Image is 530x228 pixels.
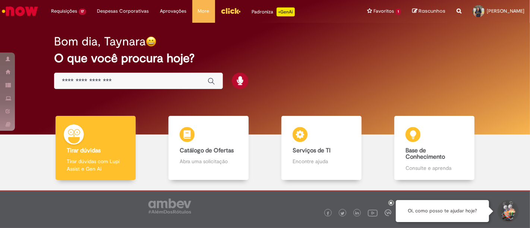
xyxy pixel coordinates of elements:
[180,147,234,154] b: Catálogo de Ofertas
[385,209,391,216] img: logo_footer_workplace.png
[39,116,152,180] a: Tirar dúvidas Tirar dúvidas com Lupi Assist e Gen Ai
[79,9,86,15] span: 17
[152,116,265,180] a: Catálogo de Ofertas Abra uma solicitação
[198,7,209,15] span: More
[341,212,344,215] img: logo_footer_twitter.png
[54,52,476,65] h2: O que você procura hoje?
[277,7,295,16] p: +GenAi
[419,7,445,15] span: Rascunhos
[265,116,378,180] a: Serviços de TI Encontre ajuda
[396,200,489,222] div: Oi, como posso te ajudar hoje?
[97,7,149,15] span: Despesas Corporativas
[406,147,445,161] b: Base de Conhecimento
[221,5,241,16] img: click_logo_yellow_360x200.png
[412,8,445,15] a: Rascunhos
[293,158,350,165] p: Encontre ajuda
[146,36,157,47] img: happy-face.png
[54,35,146,48] h2: Bom dia, Taynara
[395,9,401,15] span: 1
[51,7,77,15] span: Requisições
[67,147,101,154] b: Tirar dúvidas
[368,208,378,218] img: logo_footer_youtube.png
[326,212,330,215] img: logo_footer_facebook.png
[148,199,191,213] img: logo_footer_ambev_rotulo_gray.png
[406,164,463,172] p: Consulte e aprenda
[355,211,359,216] img: logo_footer_linkedin.png
[487,8,524,14] span: [PERSON_NAME]
[252,7,295,16] div: Padroniza
[496,200,519,222] button: Iniciar Conversa de Suporte
[160,7,187,15] span: Aprovações
[293,147,331,154] b: Serviços de TI
[373,7,394,15] span: Favoritos
[180,158,237,165] p: Abra uma solicitação
[378,116,491,180] a: Base de Conhecimento Consulte e aprenda
[1,4,39,19] img: ServiceNow
[67,158,124,172] p: Tirar dúvidas com Lupi Assist e Gen Ai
